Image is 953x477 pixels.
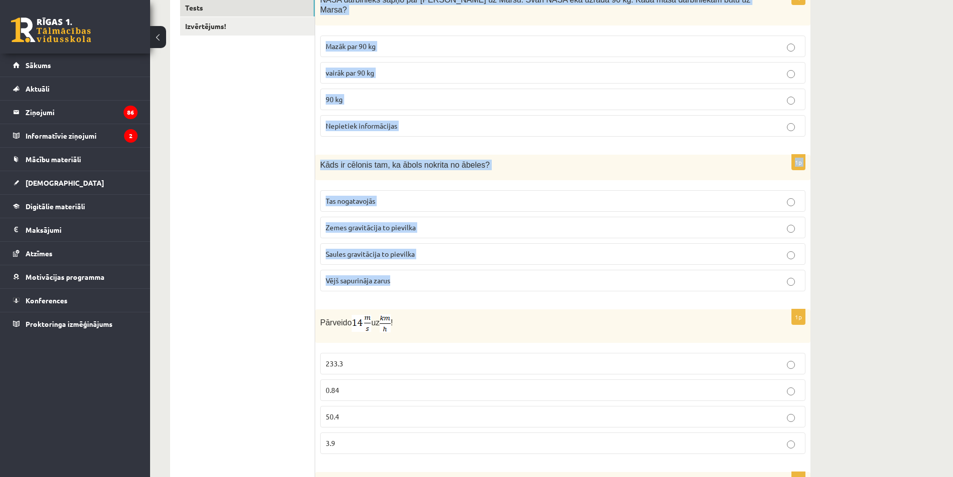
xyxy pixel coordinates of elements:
span: 3.9 [326,438,335,447]
legend: Maksājumi [26,218,138,241]
a: [DEMOGRAPHIC_DATA] [13,171,138,194]
input: 3.9 [787,440,795,448]
input: Zemes gravitācija to pievilka [787,225,795,233]
legend: Ziņojumi [26,101,138,124]
span: Vējš sapurināja zarus [326,276,390,285]
p: 1p [791,309,805,325]
span: Tas nogatavojās [326,196,375,205]
input: Mazāk par 90 kg [787,44,795,52]
span: uz [371,318,380,327]
span: Motivācijas programma [26,272,105,281]
i: 2 [124,129,138,143]
a: Rīgas 1. Tālmācības vidusskola [11,18,91,43]
span: 0.84 [326,385,339,394]
a: Aktuāli [13,77,138,100]
span: Konferences [26,296,68,305]
span: Nepietiek informācijas [326,121,397,130]
input: Vējš sapurināja zarus [787,278,795,286]
input: 233.3 [787,361,795,369]
a: Motivācijas programma [13,265,138,288]
img: zg9yNS6o2umssM9coWJGX570aUHafef4XJDsCjvIU4i2eLCulEU7EZ2nZPjhzHknlJ0O2bwGIf9BDf9YSYJW+nQAAAAAElFTk... [380,314,391,332]
span: Kāds ir cēlonis tam, ka ābols nokrita no ābeles? [320,161,490,169]
span: Digitālie materiāli [26,202,85,211]
span: Proktoringa izmēģinājums [26,319,113,328]
img: +C98Md9dT9UtORmp+z1BXeoiRHfYtZf+PhLNCEAHgfrNBBW3hZ3P+kTT9T5TYGgLlliAAAAABJRU5ErkJggg== [352,315,371,332]
input: Nepietiek informācijas [787,123,795,131]
a: Konferences [13,289,138,312]
span: 90 kg [326,95,343,104]
a: Izvērtējums! [180,17,315,36]
span: Saules gravitācija to pievilka [326,249,415,258]
span: Mācību materiāli [26,155,81,164]
a: Sākums [13,54,138,77]
span: Zemes gravitācija to pievilka [326,223,416,232]
input: 0.84 [787,387,795,395]
span: vairāk par 90 kg [326,68,374,77]
span: ! [391,318,393,327]
span: Atzīmes [26,249,53,258]
a: Ziņojumi86 [13,101,138,124]
input: Saules gravitācija to pievilka [787,251,795,259]
span: 50.4 [326,412,339,421]
span: Pārveido [320,318,352,327]
span: Sākums [26,61,51,70]
a: Proktoringa izmēģinājums [13,312,138,335]
span: Mazāk par 90 kg [326,42,376,51]
input: 50.4 [787,414,795,422]
a: Atzīmes [13,242,138,265]
a: Maksājumi [13,218,138,241]
a: Mācību materiāli [13,148,138,171]
input: vairāk par 90 kg [787,70,795,78]
a: Informatīvie ziņojumi2 [13,124,138,147]
span: [DEMOGRAPHIC_DATA] [26,178,104,187]
i: 86 [124,106,138,119]
a: Digitālie materiāli [13,195,138,218]
input: Tas nogatavojās [787,198,795,206]
input: 90 kg [787,97,795,105]
span: Aktuāli [26,84,50,93]
p: 1p [791,154,805,170]
legend: Informatīvie ziņojumi [26,124,138,147]
span: 233.3 [326,359,343,368]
